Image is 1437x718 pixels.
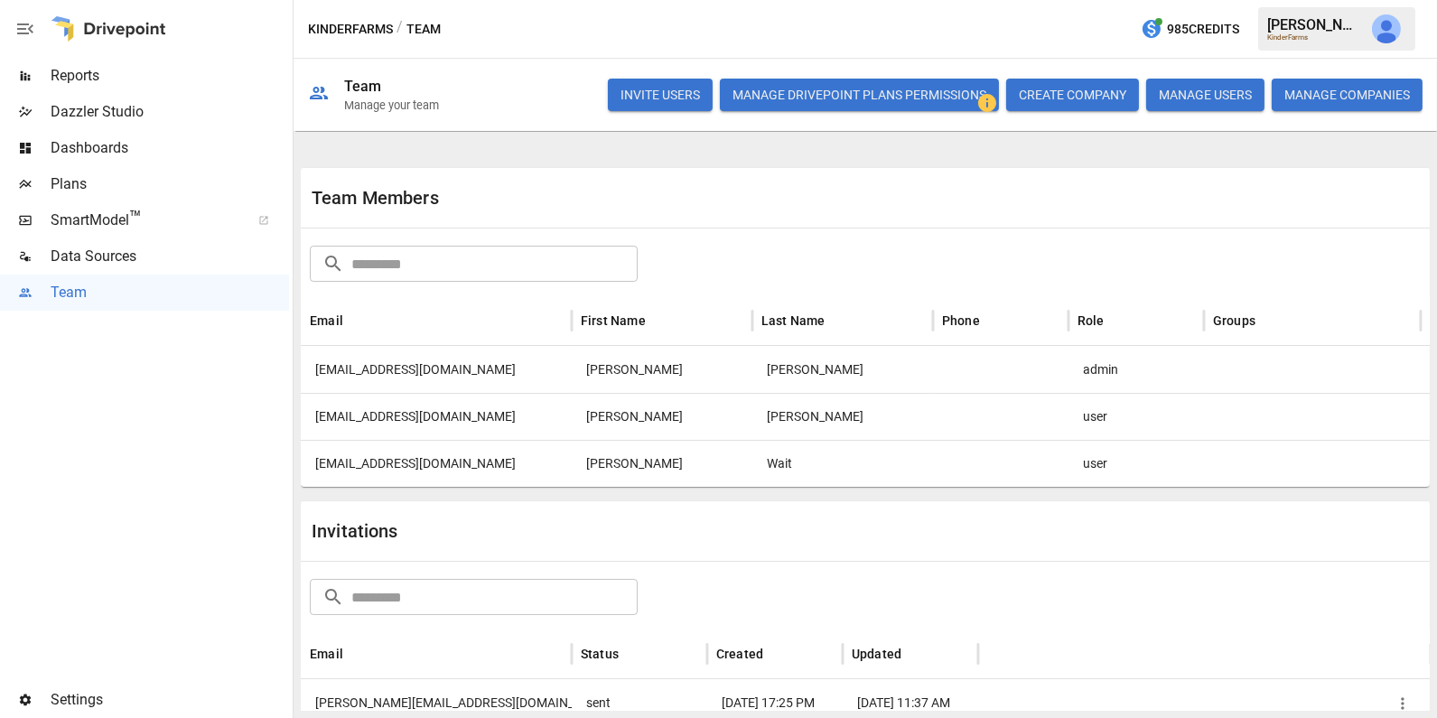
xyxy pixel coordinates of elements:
div: Groups [1213,313,1255,328]
button: CREATE COMPANY [1006,79,1139,111]
button: Sort [1106,308,1132,333]
div: Jeff [572,393,752,440]
img: Julie Wilton [1372,14,1401,43]
div: mleytman@kinderfarms.com [301,346,572,393]
div: Phone [942,313,980,328]
div: Updated [852,647,901,661]
div: Email [310,647,343,661]
div: Melissa [572,440,752,487]
span: ™ [129,207,142,229]
div: Matt [572,346,752,393]
button: Sort [345,308,370,333]
div: KinderFarms [1267,33,1361,42]
div: mwait@kinderfarms.com [301,440,572,487]
span: 985 Credits [1167,18,1239,41]
div: Babcock [752,393,933,440]
button: Julie Wilton [1361,4,1412,54]
button: Sort [648,308,673,333]
div: Team Members [312,187,865,209]
button: Manage Drivepoint Plans Permissions [720,79,999,111]
button: 985Credits [1134,13,1246,46]
span: Data Sources [51,246,289,267]
div: Team [344,78,382,95]
button: Sort [982,308,1007,333]
div: user [1068,393,1204,440]
div: Status [581,647,619,661]
button: MANAGE COMPANIES [1272,79,1423,111]
div: Wait [752,440,933,487]
button: Sort [827,308,853,333]
button: Sort [345,641,370,667]
div: admin [1068,346,1204,393]
div: Role [1078,313,1105,328]
span: SmartModel [51,210,238,231]
div: Email [310,313,343,328]
span: Reports [51,65,289,87]
span: Settings [51,689,289,711]
span: Dashboards [51,137,289,159]
div: user [1068,440,1204,487]
div: Manage your team [344,98,439,112]
span: Plans [51,173,289,195]
span: Dazzler Studio [51,101,289,123]
div: / [397,18,403,41]
button: KinderFarms [308,18,393,41]
div: Last Name [761,313,826,328]
span: Team [51,282,289,303]
div: Created [716,647,763,661]
div: Invitations [312,520,865,542]
button: Sort [765,641,790,667]
button: INVITE USERS [608,79,713,111]
button: Sort [1257,308,1283,333]
button: Sort [903,641,928,667]
button: Sort [621,641,646,667]
button: MANAGE USERS [1146,79,1264,111]
div: Leytman [752,346,933,393]
div: jbabcock@kinderfarms.com [301,393,572,440]
div: [PERSON_NAME] [1267,16,1361,33]
div: First Name [581,313,646,328]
